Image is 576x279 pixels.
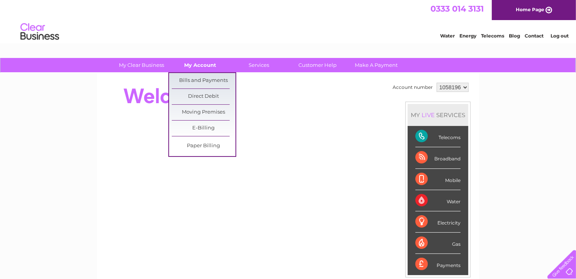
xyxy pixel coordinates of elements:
div: Broadband [415,147,461,168]
div: Water [415,190,461,211]
a: E-Billing [172,121,235,136]
a: Blog [509,33,520,39]
a: Moving Premises [172,105,235,120]
a: My Account [169,58,232,72]
a: Paper Billing [172,138,235,154]
div: LIVE [420,111,436,119]
a: Direct Debit [172,89,235,104]
a: Services [227,58,291,72]
img: logo.png [20,20,59,44]
div: Clear Business is a trading name of Verastar Limited (registered in [GEOGRAPHIC_DATA] No. 3667643... [106,4,471,37]
a: Bills and Payments [172,73,235,88]
a: Contact [525,33,544,39]
a: Telecoms [481,33,504,39]
a: Energy [459,33,476,39]
td: Account number [391,81,435,94]
div: Payments [415,254,461,275]
a: 0333 014 3131 [430,4,484,14]
div: Gas [415,233,461,254]
a: My Clear Business [110,58,174,72]
div: Telecoms [415,126,461,147]
a: Make A Payment [345,58,408,72]
a: Customer Help [286,58,350,72]
div: Mobile [415,169,461,190]
a: Water [440,33,455,39]
div: Electricity [415,211,461,233]
div: MY SERVICES [408,104,468,126]
a: Log out [551,33,569,39]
